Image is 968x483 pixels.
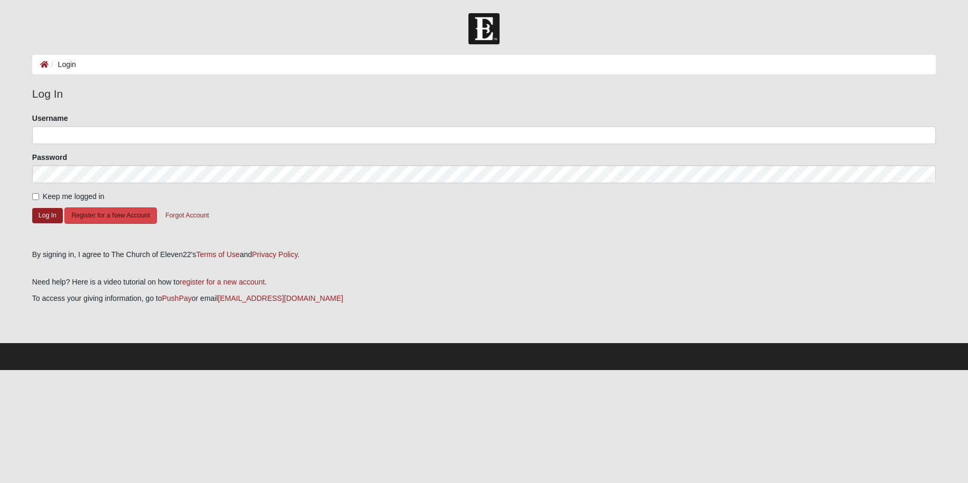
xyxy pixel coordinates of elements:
[64,207,156,224] button: Register for a New Account
[162,294,192,302] a: PushPay
[32,293,936,304] p: To access your giving information, go to or email
[196,250,239,259] a: Terms of Use
[43,192,105,201] span: Keep me logged in
[252,250,297,259] a: Privacy Policy
[218,294,343,302] a: [EMAIL_ADDRESS][DOMAIN_NAME]
[32,152,67,163] label: Password
[32,208,63,223] button: Log In
[32,277,936,288] p: Need help? Here is a video tutorial on how to .
[180,278,265,286] a: register for a new account
[468,13,500,44] img: Church of Eleven22 Logo
[32,113,68,124] label: Username
[49,59,76,70] li: Login
[158,207,215,224] button: Forgot Account
[32,86,936,102] legend: Log In
[32,193,39,200] input: Keep me logged in
[32,249,936,260] div: By signing in, I agree to The Church of Eleven22's and .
